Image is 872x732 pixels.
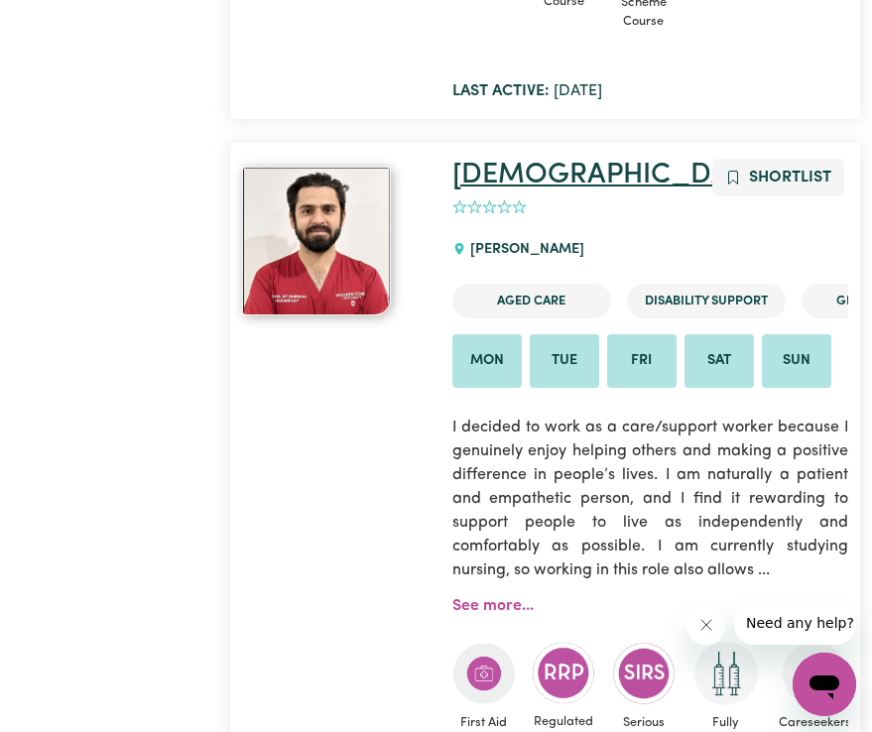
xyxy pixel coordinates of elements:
div: [PERSON_NAME] [452,223,596,277]
img: View Muhammad 's profile [242,167,391,315]
li: Available on Fri [607,334,677,388]
a: [DEMOGRAPHIC_DATA] [452,161,772,189]
li: Available on Sat [685,334,754,388]
img: Care and support worker has completed First Aid Certification [452,642,516,705]
li: Disability Support [627,284,786,318]
img: CS Academy: Regulated Restrictive Practices course completed [532,642,595,704]
iframe: Button to launch messaging window [793,653,856,716]
li: Available on Tue [530,334,599,388]
li: Available on Sun [762,334,831,388]
iframe: Close message [686,605,726,645]
img: CS Academy: Careseekers Onboarding course completed [783,642,846,705]
li: Available on Mon [452,334,522,388]
span: [DATE] [452,83,602,99]
div: add rating by typing an integer from 0 to 5 or pressing arrow keys [452,196,527,219]
b: Last active: [452,83,550,99]
a: See more... [452,598,534,614]
a: Muhammad [242,167,429,315]
button: Add to shortlist [712,159,844,196]
iframe: Message from company [734,601,856,645]
li: Aged Care [452,284,611,318]
img: CS Academy: Serious Incident Reporting Scheme course completed [612,642,676,705]
img: Care and support worker has received 2 doses of COVID-19 vaccine [694,642,758,705]
span: Shortlist [749,170,831,185]
p: I decided to work as a care/support worker because I genuinely enjoy helping others and making a ... [452,404,849,594]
